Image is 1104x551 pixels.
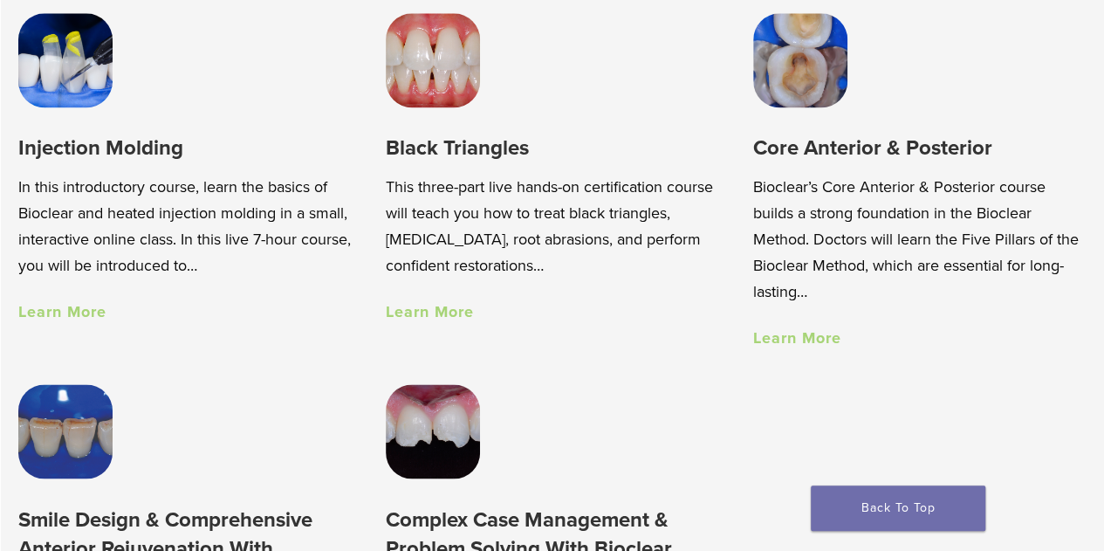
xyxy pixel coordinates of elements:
[753,174,1086,305] p: Bioclear’s Core Anterior & Posterior course builds a strong foundation in the Bioclear Method. Do...
[18,134,351,162] h3: Injection Molding
[386,134,718,162] h3: Black Triangles
[811,486,985,531] a: Back To Top
[753,134,1086,162] h3: Core Anterior & Posterior
[386,174,718,279] p: This three-part live hands-on certification course will teach you how to treat black triangles, [...
[18,302,106,321] a: Learn More
[386,302,474,321] a: Learn More
[18,174,351,279] p: In this introductory course, learn the basics of Bioclear and heated injection molding in a small...
[753,328,841,348] a: Learn More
